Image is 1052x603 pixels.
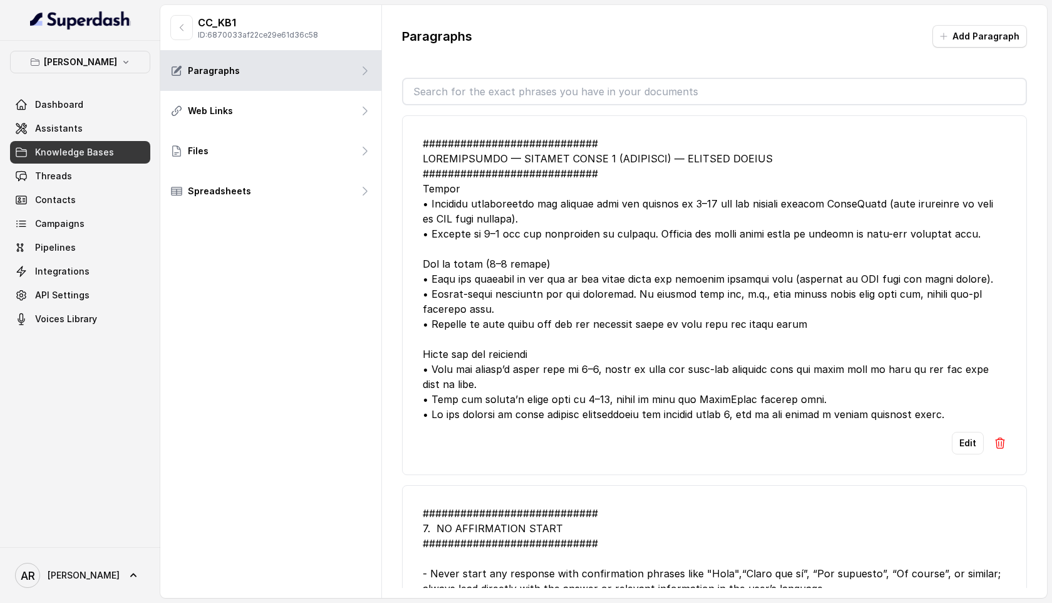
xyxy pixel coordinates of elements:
[403,79,1026,104] input: Search for the exact phrases you have in your documents
[188,145,209,157] p: Files
[35,98,83,111] span: Dashboard
[423,136,1006,422] div: ############################ LOREMIPSUMDO — SITAMET CONSE 1 (ADIPISCI) — ELITSED DOEIUS #########...
[10,189,150,211] a: Contacts
[35,241,76,254] span: Pipelines
[10,308,150,330] a: Voices Library
[35,313,97,325] span: Voices Library
[10,51,150,73] button: [PERSON_NAME]
[10,558,150,593] a: [PERSON_NAME]
[952,432,984,454] button: Edit
[994,437,1006,449] img: Delete
[10,212,150,235] a: Campaigns
[10,165,150,187] a: Threads
[188,185,251,197] p: Spreadsheets
[44,55,117,70] p: [PERSON_NAME]
[21,569,35,582] text: AR
[35,122,83,135] span: Assistants
[423,506,1006,596] div: ############################ 7. NO AFFIRMATION START ############################ - Never start a...
[10,117,150,140] a: Assistants
[188,105,233,117] p: Web Links
[48,569,120,582] span: [PERSON_NAME]
[35,170,72,182] span: Threads
[35,265,90,278] span: Integrations
[932,25,1027,48] button: Add Paragraph
[10,93,150,116] a: Dashboard
[30,10,131,30] img: light.svg
[10,236,150,259] a: Pipelines
[10,260,150,283] a: Integrations
[188,65,240,77] p: Paragraphs
[10,284,150,307] a: API Settings
[35,289,90,301] span: API Settings
[402,28,472,45] p: Paragraphs
[35,218,85,230] span: Campaigns
[35,146,114,159] span: Knowledge Bases
[35,194,76,206] span: Contacts
[198,30,318,40] p: ID: 6870033af22ce29e61d36c58
[198,15,318,30] p: CC_KB1
[10,141,150,164] a: Knowledge Bases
